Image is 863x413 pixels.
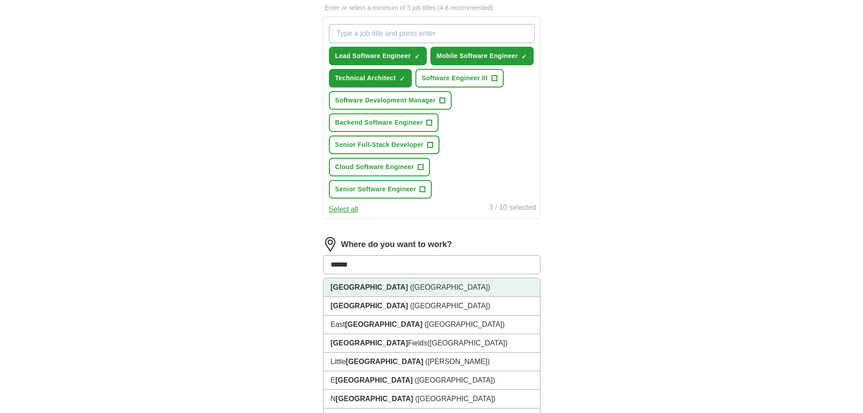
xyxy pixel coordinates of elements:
[329,113,439,132] button: Backend Software Engineer
[329,158,430,176] button: Cloud Software Engineer
[346,358,423,365] strong: [GEOGRAPHIC_DATA]
[335,140,424,150] span: Senior Full-Stack Developer
[335,51,411,61] span: Lead Software Engineer
[329,204,358,215] button: Select all
[410,302,490,310] span: ([GEOGRAPHIC_DATA])
[437,51,518,61] span: Mobile Software Engineer
[400,75,405,83] span: ✓
[424,321,505,328] span: ([GEOGRAPHIC_DATA])
[410,283,490,291] span: ([GEOGRAPHIC_DATA])
[521,53,527,60] span: ✓
[425,358,490,365] span: ([PERSON_NAME])
[323,371,540,390] li: E
[335,162,415,172] span: Cloud Software Engineer
[329,136,439,154] button: Senior Full-Stack Developer
[331,302,408,310] strong: [GEOGRAPHIC_DATA]
[329,24,535,43] input: Type a job title and press enter
[427,339,507,347] span: ([GEOGRAPHIC_DATA])
[323,334,540,353] li: Fields
[331,339,408,347] strong: [GEOGRAPHIC_DATA]
[323,3,540,13] p: Enter or select a minimum of 3 job titles (4-8 recommended)
[415,69,504,87] button: Software Engineer III
[329,91,452,110] button: Software Development Manager
[323,237,337,252] img: location.png
[335,185,416,194] span: Senior Software Engineer
[430,47,534,65] button: Mobile Software Engineer✓
[336,395,413,403] strong: [GEOGRAPHIC_DATA]
[329,69,412,87] button: Technical Architect✓
[415,376,495,384] span: ([GEOGRAPHIC_DATA])
[323,390,540,408] li: N
[489,202,536,215] div: 3 / 10 selected
[422,73,488,83] span: Software Engineer III
[329,180,432,199] button: Senior Software Engineer
[335,96,436,105] span: Software Development Manager
[329,47,427,65] button: Lead Software Engineer✓
[415,395,495,403] span: ([GEOGRAPHIC_DATA])
[341,238,452,251] label: Where do you want to work?
[335,376,413,384] strong: [GEOGRAPHIC_DATA]
[335,73,396,83] span: Technical Architect
[415,53,420,60] span: ✓
[331,283,408,291] strong: [GEOGRAPHIC_DATA]
[335,118,423,127] span: Backend Software Engineer
[323,353,540,371] li: Little
[323,316,540,334] li: East
[345,321,423,328] strong: [GEOGRAPHIC_DATA]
